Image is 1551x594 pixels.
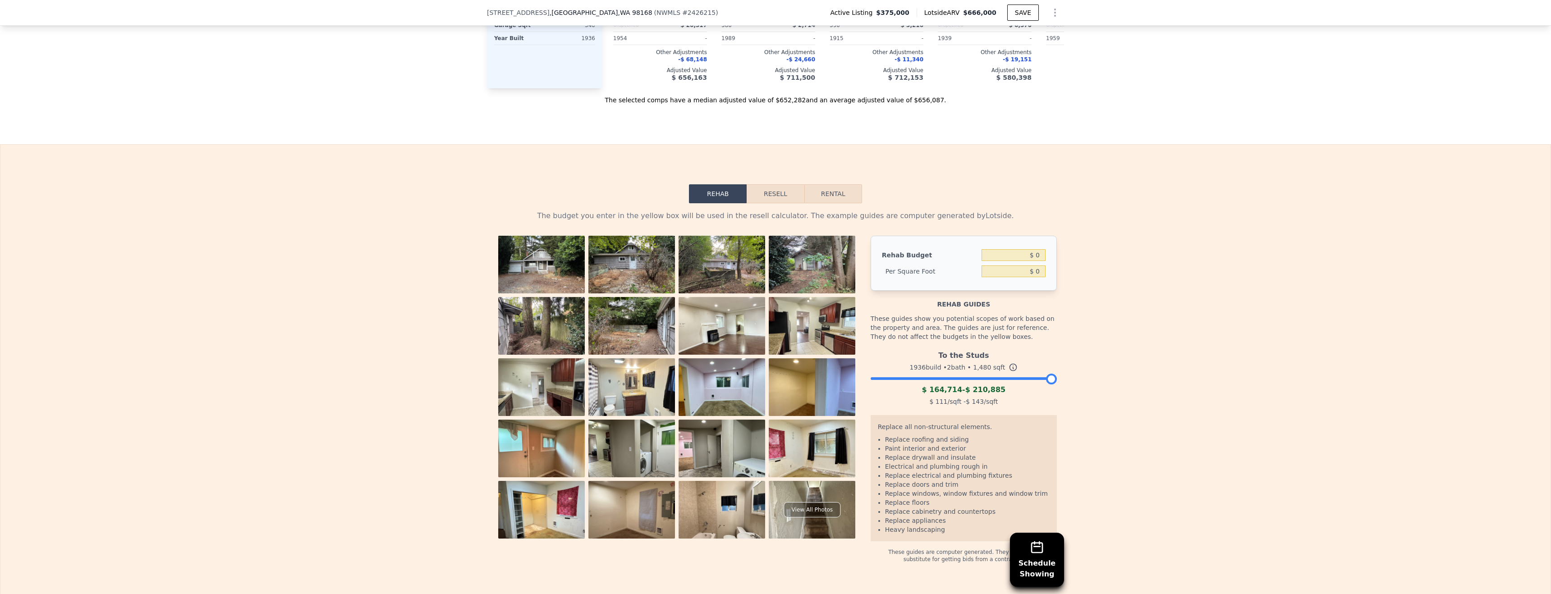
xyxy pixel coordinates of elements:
[885,480,1050,489] li: Replace doors and trim
[885,444,1050,453] li: Paint interior and exterior
[494,210,1057,221] div: The budget you enter in the yellow box will be used in the resell calculator. The example guides ...
[678,56,707,63] span: -$ 68,148
[871,347,1057,361] div: To the Studs
[929,398,947,405] span: $ 111
[965,385,1006,394] span: $ 210,885
[924,8,963,17] span: Lotside ARV
[885,471,1050,480] li: Replace electrical and plumbing fixtures
[672,74,707,81] span: $ 656,163
[588,297,675,362] img: Property Photo 6
[888,74,923,81] span: $ 712,153
[830,49,923,56] div: Other Adjustments
[973,364,991,371] span: 1,480
[878,422,1050,435] div: Replace all non-structural elements.
[613,67,707,74] div: Adjusted Value
[487,8,550,17] span: [STREET_ADDRESS]
[679,481,765,546] img: Property Photo 19
[885,453,1050,462] li: Replace drywall and insulate
[922,385,962,394] span: $ 164,714
[747,184,804,203] button: Resell
[654,8,718,17] div: ( )
[882,247,978,263] div: Rehab Budget
[871,541,1057,563] div: These guides are computer generated. They should not substitute for getting bids from a contractor.
[784,502,840,517] div: View All Photos
[885,507,1050,516] li: Replace cabinetry and countertops
[882,263,978,279] div: Per Square Foot
[938,67,1032,74] div: Adjusted Value
[498,481,585,546] img: Property Photo 17
[1007,5,1039,21] button: SAVE
[721,49,815,56] div: Other Adjustments
[885,489,1050,498] li: Replace windows, window fixtures and window trim
[1046,67,1140,74] div: Adjusted Value
[487,88,1064,105] div: The selected comps have a median adjusted value of $652,282 and an average adjusted value of $656...
[679,297,765,362] img: Property Photo 7
[885,516,1050,525] li: Replace appliances
[1003,56,1032,63] span: -$ 19,151
[679,358,765,423] img: Property Photo 11
[996,74,1032,81] span: $ 580,398
[769,420,855,484] img: Property Photo 16
[871,384,1057,395] div: -
[498,358,585,423] img: Property Photo 9
[770,32,815,45] div: -
[830,32,875,45] div: 1915
[550,8,652,17] span: , [GEOGRAPHIC_DATA]
[963,9,996,16] span: $666,000
[1046,32,1091,45] div: 1959
[804,184,862,203] button: Rental
[885,435,1050,444] li: Replace roofing and siding
[498,236,585,301] img: Property Photo 1
[878,32,923,45] div: -
[662,32,707,45] div: -
[871,291,1057,309] div: Rehab guides
[769,358,855,423] img: Property Photo 12
[618,9,652,16] span: , WA 98168
[780,74,815,81] span: $ 711,500
[546,32,595,45] div: 1936
[721,32,766,45] div: 1989
[871,309,1057,347] div: These guides show you potential scopes of work based on the property and area. The guides are jus...
[689,184,747,203] button: Rehab
[588,481,675,546] img: Property Photo 18
[769,481,855,546] img: Property Photo 20
[876,8,909,17] span: $375,000
[498,420,585,484] img: Property Photo 13
[494,32,543,45] div: Year Built
[885,525,1050,534] li: Heavy landscaping
[871,361,1057,374] div: 1936 build • 2 bath • sqft
[679,420,765,484] img: Property Photo 15
[498,297,585,362] img: Property Photo 5
[1046,49,1140,56] div: Other Adjustments
[895,56,923,63] span: -$ 11,340
[1046,4,1064,22] button: Show Options
[987,32,1032,45] div: -
[830,8,876,17] span: Active Listing
[1010,533,1064,587] button: ScheduleShowing
[588,236,675,301] img: Property Photo 2
[938,49,1032,56] div: Other Adjustments
[769,297,855,362] img: Property Photo 8
[830,67,923,74] div: Adjusted Value
[786,56,815,63] span: -$ 24,660
[613,49,707,56] div: Other Adjustments
[613,32,658,45] div: 1954
[966,398,984,405] span: $ 143
[656,9,680,16] span: NWMLS
[588,358,675,423] img: Property Photo 10
[682,9,716,16] span: # 2426215
[938,32,983,45] div: 1939
[588,420,675,484] img: Property Photo 14
[769,236,855,301] img: Property Photo 4
[679,236,765,301] img: Property Photo 3
[871,395,1057,408] div: /sqft - /sqft
[721,67,815,74] div: Adjusted Value
[885,462,1050,471] li: Electrical and plumbing rough in
[885,498,1050,507] li: Replace floors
